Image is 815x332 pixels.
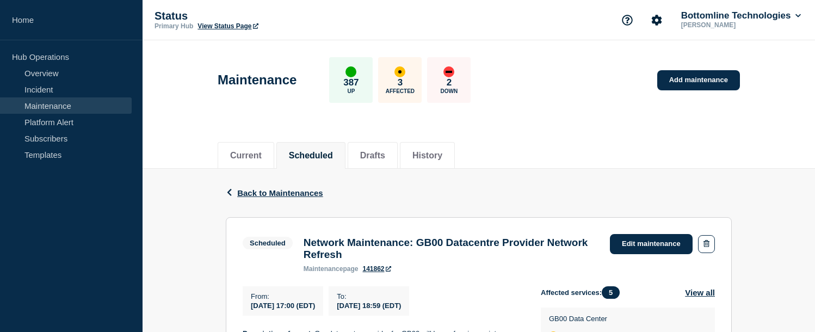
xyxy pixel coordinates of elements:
span: 5 [602,286,620,299]
button: Account settings [645,9,668,32]
p: 2 [447,77,452,88]
p: From : [251,292,315,300]
div: affected [394,66,405,77]
div: up [345,66,356,77]
span: [DATE] 17:00 (EDT) [251,302,315,310]
span: Back to Maintenances [237,188,323,198]
p: 387 [343,77,359,88]
span: Affected services: [541,286,625,299]
a: 141862 [362,265,391,273]
a: Add maintenance [657,70,740,90]
button: Back to Maintenances [226,188,323,198]
span: Scheduled [243,237,293,249]
p: Up [347,88,355,94]
div: down [443,66,454,77]
p: GB00 Data Center [549,315,635,323]
button: Support [616,9,639,32]
a: View Status Page [197,22,258,30]
p: Down [441,88,458,94]
button: Bottomline Technologies [679,10,803,21]
p: [PERSON_NAME] [679,21,792,29]
p: Primary Hub [155,22,193,30]
button: Current [230,151,262,161]
h3: Network Maintenance: GB00 Datacentre Provider Network Refresh [304,237,599,261]
span: [DATE] 18:59 (EDT) [337,302,401,310]
p: page [304,265,359,273]
p: 3 [398,77,403,88]
span: maintenance [304,265,343,273]
button: History [412,151,442,161]
p: Status [155,10,372,22]
p: To : [337,292,401,300]
button: View all [685,286,715,299]
button: Scheduled [289,151,333,161]
p: Affected [386,88,415,94]
button: Drafts [360,151,385,161]
a: Edit maintenance [610,234,693,254]
h1: Maintenance [218,72,297,88]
